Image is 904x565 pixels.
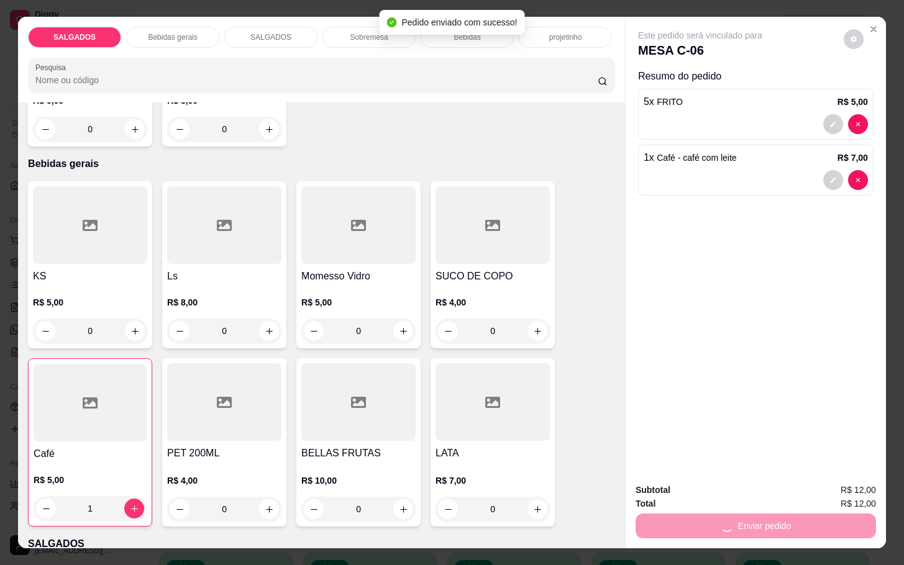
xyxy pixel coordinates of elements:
button: Close [864,19,883,39]
p: R$ 7,00 [436,474,550,487]
p: R$ 4,00 [436,296,550,309]
p: R$ 5,00 [838,96,868,108]
label: Pesquisa [35,62,70,73]
strong: Total [636,499,655,508]
button: decrease-product-quantity [304,499,324,519]
h4: Café [34,446,147,461]
p: projetinho [549,32,582,42]
p: R$ 10,00 [301,474,416,487]
p: Resumo do pedido [638,69,874,84]
h4: KS [33,269,147,284]
button: decrease-product-quantity [823,170,843,190]
p: MESA C-06 [638,42,762,59]
button: decrease-product-quantity [170,321,189,341]
span: check-circle [387,17,397,27]
p: 5 x [644,94,683,109]
span: FRITO [657,97,683,107]
p: Bebidas gerais [28,156,615,171]
button: decrease-product-quantity [35,321,55,341]
p: Sobremesa [350,32,388,42]
p: SALGADOS [250,32,291,42]
button: increase-product-quantity [259,499,279,519]
strong: Subtotal [636,485,670,495]
p: R$ 5,00 [301,296,416,309]
p: R$ 7,00 [838,151,868,164]
p: SALGADOS [53,32,96,42]
button: decrease-product-quantity [848,170,868,190]
h4: BELLAS FRUTAS [301,446,416,461]
button: increase-product-quantity [527,321,547,341]
p: R$ 5,00 [34,474,147,486]
span: Café - café com leite [657,153,736,163]
p: R$ 4,00 [167,474,281,487]
button: decrease-product-quantity [823,114,843,134]
button: increase-product-quantity [393,499,413,519]
button: increase-product-quantity [393,321,413,341]
p: SALGADOS [28,536,615,551]
button: decrease-product-quantity [844,29,864,49]
button: decrease-product-quantity [170,119,189,139]
h4: SUCO DE COPO [436,269,550,284]
button: increase-product-quantity [259,321,279,341]
button: decrease-product-quantity [170,499,189,519]
span: R$ 12,00 [841,483,876,497]
input: Pesquisa [35,74,598,86]
button: increase-product-quantity [125,321,145,341]
h4: Ls [167,269,281,284]
h4: Momesso Vidro [301,269,416,284]
h4: LATA [436,446,550,461]
button: increase-product-quantity [259,119,279,139]
button: decrease-product-quantity [438,499,458,519]
p: R$ 5,00 [33,296,147,309]
button: decrease-product-quantity [848,114,868,134]
span: Pedido enviado com sucesso! [402,17,518,27]
p: Bebidas [454,32,480,42]
button: increase-product-quantity [527,499,547,519]
p: R$ 8,00 [167,296,281,309]
p: Bebidas gerais [148,32,197,42]
p: Este pedido será vinculado para [638,29,762,42]
button: decrease-product-quantity [304,321,324,341]
p: 1 x [644,150,737,165]
h4: PET 200ML [167,446,281,461]
button: decrease-product-quantity [438,321,458,341]
span: R$ 12,00 [841,497,876,510]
